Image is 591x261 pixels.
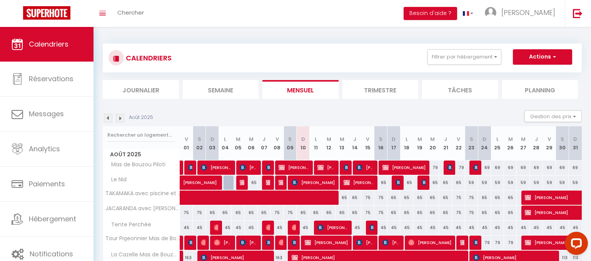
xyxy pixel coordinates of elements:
[183,171,236,186] span: [PERSON_NAME]
[240,235,257,250] span: [PERSON_NAME]
[444,136,447,143] abbr: J
[185,136,188,143] abbr: V
[465,176,478,190] div: 59
[465,191,478,205] div: 75
[374,176,387,190] div: 65
[408,235,452,250] span: [PERSON_NAME]
[193,126,206,161] th: 02
[561,136,564,143] abbr: S
[543,176,556,190] div: 59
[470,136,473,143] abbr: S
[297,206,310,220] div: 65
[478,126,491,161] th: 24
[543,161,556,175] div: 69
[361,126,374,161] th: 15
[315,136,317,143] abbr: L
[232,206,245,220] div: 65
[374,221,387,235] div: 45
[210,136,214,143] abbr: D
[530,221,543,235] div: 45
[266,160,270,175] span: [PERSON_NAME]
[573,8,583,18] img: logout
[322,206,336,220] div: 65
[219,126,232,161] th: 04
[292,235,296,250] span: [PERSON_NAME]
[400,126,413,161] th: 18
[491,236,504,250] div: 79
[374,126,387,161] th: 16
[29,39,68,49] span: Calendriers
[556,176,569,190] div: 59
[297,126,310,161] th: 10
[103,80,179,99] li: Journalier
[426,176,439,190] div: 65
[279,175,283,190] span: [PERSON_NAME]
[465,206,478,220] div: 75
[478,236,491,250] div: 79
[292,220,296,235] span: [PERSON_NAME]
[107,128,175,142] input: Rechercher un logement...
[374,206,387,220] div: 75
[317,220,348,235] span: [PERSON_NAME]
[465,221,478,235] div: 45
[413,206,426,220] div: 65
[569,161,582,175] div: 69
[473,160,477,175] span: [PERSON_NAME]
[426,161,439,175] div: 79
[400,191,413,205] div: 65
[504,221,517,235] div: 45
[422,80,498,99] li: Tâches
[180,126,193,161] th: 01
[29,109,64,119] span: Messages
[517,126,530,161] th: 27
[517,176,530,190] div: 59
[530,126,543,161] th: 28
[478,191,491,205] div: 65
[270,221,284,235] div: 45
[452,126,465,161] th: 22
[305,235,348,250] span: [PERSON_NAME]
[258,126,271,161] th: 07
[245,126,258,161] th: 06
[266,235,270,250] span: Bihotz Zumeaga
[193,221,206,235] div: 45
[348,206,361,220] div: 65
[413,191,426,205] div: 65
[224,136,226,143] abbr: L
[491,176,504,190] div: 59
[543,126,556,161] th: 29
[104,191,181,196] span: TAKAMAKA avec piscine et proche des plages
[396,175,400,190] span: [PERSON_NAME]
[426,191,439,205] div: 65
[504,126,517,161] th: 26
[279,160,309,175] span: [PERSON_NAME]
[569,126,582,161] th: 31
[485,7,496,18] img: ...
[569,221,582,235] div: 45
[258,206,271,220] div: 65
[201,160,231,175] span: [PERSON_NAME]
[491,221,504,235] div: 45
[478,221,491,235] div: 45
[501,8,555,17] span: [PERSON_NAME]
[400,221,413,235] div: 45
[439,191,452,205] div: 65
[361,206,374,220] div: 75
[379,136,382,143] abbr: S
[439,126,452,161] th: 21
[262,136,265,143] abbr: J
[284,126,297,161] th: 09
[478,161,491,175] div: 69
[297,221,310,235] div: 45
[344,160,348,175] span: [PERSON_NAME] de l’Eprevier
[382,160,426,175] span: [PERSON_NAME]
[517,221,530,235] div: 45
[427,49,501,65] button: Filtrer par hébergement
[23,6,70,20] img: Super Booking
[180,206,193,220] div: 75
[392,136,396,143] abbr: D
[104,176,133,184] span: Le Nid
[249,136,254,143] abbr: M
[517,161,530,175] div: 69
